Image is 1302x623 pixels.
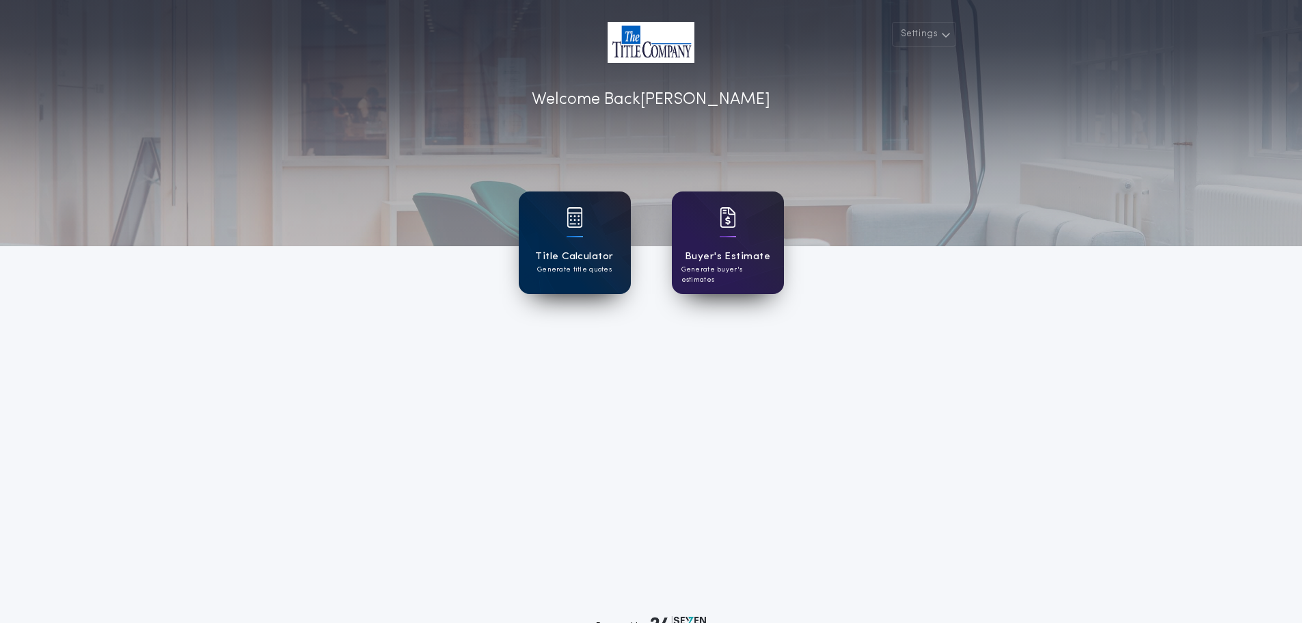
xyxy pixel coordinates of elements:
[720,207,736,228] img: card icon
[567,207,583,228] img: card icon
[532,88,770,112] p: Welcome Back [PERSON_NAME]
[535,249,613,265] h1: Title Calculator
[519,191,631,294] a: card iconTitle CalculatorGenerate title quotes
[537,265,612,275] p: Generate title quotes
[685,249,770,265] h1: Buyer's Estimate
[672,191,784,294] a: card iconBuyer's EstimateGenerate buyer's estimates
[608,22,694,63] img: account-logo
[681,265,774,285] p: Generate buyer's estimates
[892,22,956,47] button: Settings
